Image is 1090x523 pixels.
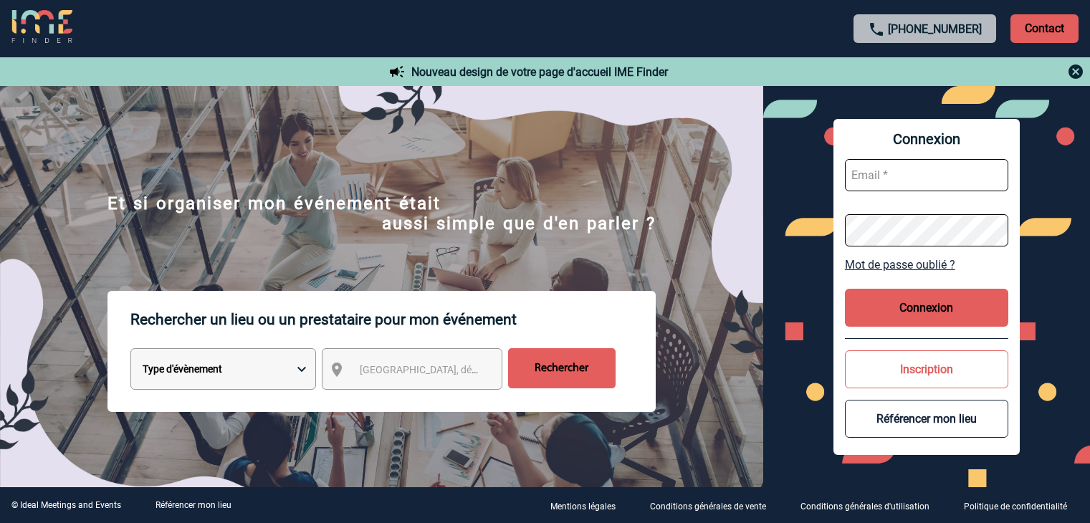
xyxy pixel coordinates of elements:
input: Rechercher [508,348,616,388]
p: Rechercher un lieu ou un prestataire pour mon événement [130,291,656,348]
p: Contact [1010,14,1079,43]
button: Connexion [845,289,1008,327]
p: Conditions générales de vente [650,502,766,512]
span: Connexion [845,130,1008,148]
a: Mot de passe oublié ? [845,258,1008,272]
div: © Ideal Meetings and Events [11,500,121,510]
img: call-24-px.png [868,21,885,38]
a: Conditions générales de vente [639,499,789,512]
p: Mentions légales [550,502,616,512]
input: Email * [845,159,1008,191]
a: [PHONE_NUMBER] [888,22,982,36]
button: Inscription [845,350,1008,388]
a: Politique de confidentialité [952,499,1090,512]
a: Conditions générales d'utilisation [789,499,952,512]
a: Mentions légales [539,499,639,512]
a: Référencer mon lieu [156,500,231,510]
button: Référencer mon lieu [845,400,1008,438]
p: Conditions générales d'utilisation [800,502,929,512]
span: [GEOGRAPHIC_DATA], département, région... [360,364,559,375]
p: Politique de confidentialité [964,502,1067,512]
